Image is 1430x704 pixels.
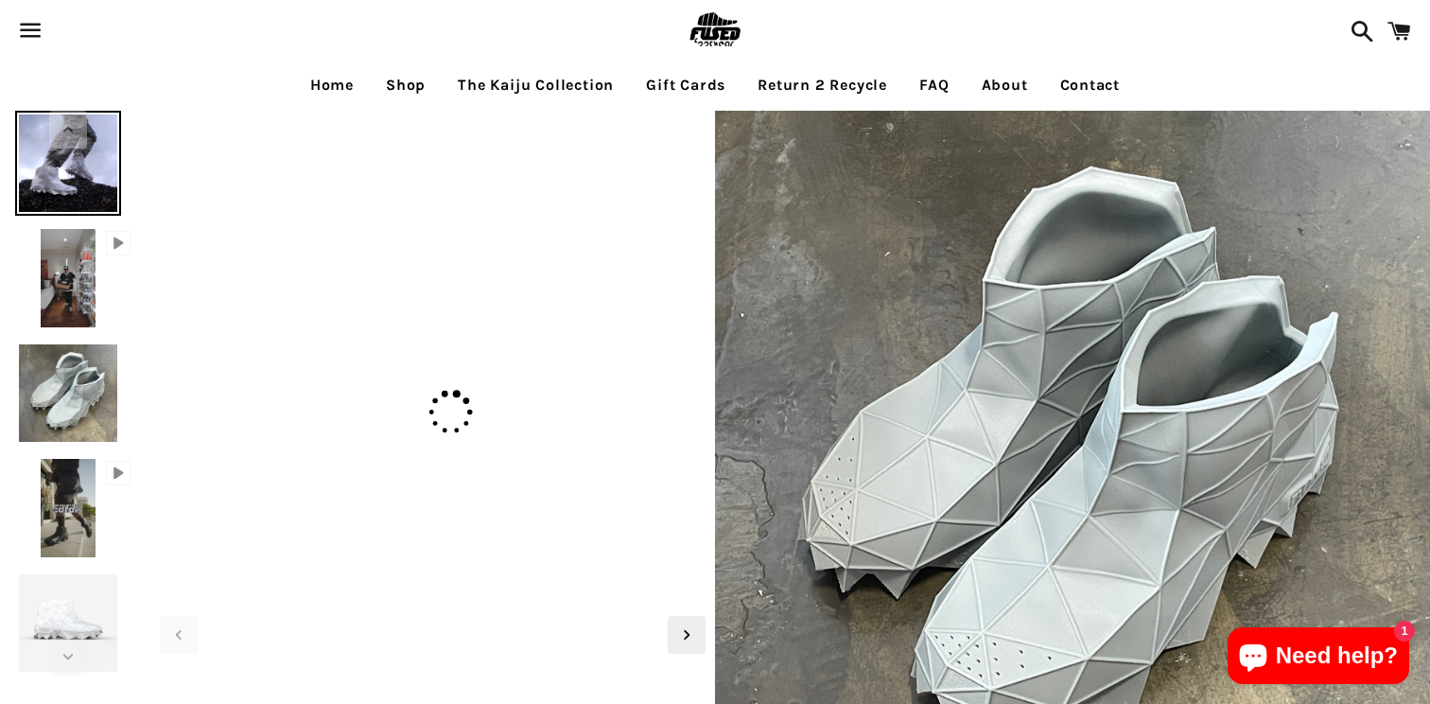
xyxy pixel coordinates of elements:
[15,341,120,446] img: [3D printed Shoes] - lightweight custom 3dprinted shoes sneakers sandals fused footwear
[668,616,706,654] div: Next slide
[632,62,740,109] a: Gift Cards
[968,62,1042,109] a: About
[15,571,120,676] img: [3D printed Shoes] - lightweight custom 3dprinted shoes sneakers sandals fused footwear
[372,62,440,109] a: Shop
[296,62,368,109] a: Home
[743,62,901,109] a: Return 2 Recycle
[1046,62,1135,109] a: Contact
[15,111,120,216] img: [3D printed Shoes] - lightweight custom 3dprinted shoes sneakers sandals fused footwear
[444,62,628,109] a: The Kaiju Collection
[150,120,715,128] img: [3D printed Shoes] - lightweight custom 3dprinted shoes sneakers sandals fused footwear
[1222,627,1415,689] inbox-online-store-chat: Shopify online store chat
[160,616,198,654] div: Previous slide
[905,62,963,109] a: FAQ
